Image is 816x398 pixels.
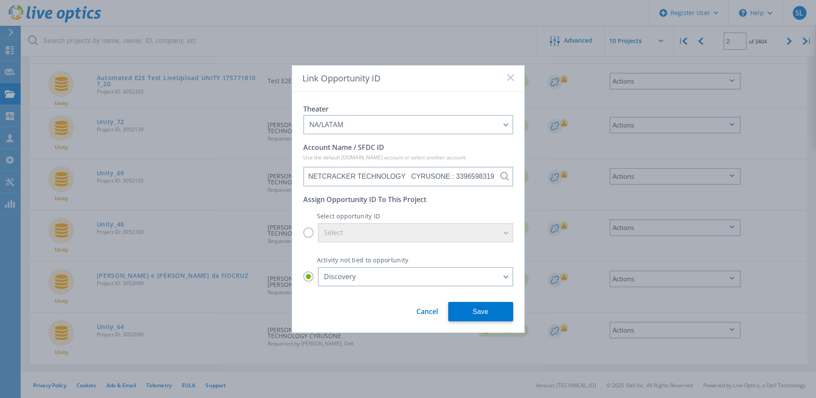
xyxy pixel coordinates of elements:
[303,212,513,220] p: Select opportunity ID
[303,167,513,187] input: NETCRACKER TECHNOLOGY CYRUSONE : 3396598319
[416,300,438,316] a: Cancel
[303,153,513,162] p: Use the default [DOMAIN_NAME] account or select another account.
[324,272,498,281] div: Discovery
[303,141,513,153] p: Account Name / SFDC ID
[303,103,513,115] p: Theater
[303,256,513,264] p: Activity not tied to opportunity
[309,120,498,129] div: NA/LATAM
[448,302,513,321] button: Save
[303,193,513,205] p: Assign Opportunity ID To This Project
[302,72,381,84] span: Link Opportunity ID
